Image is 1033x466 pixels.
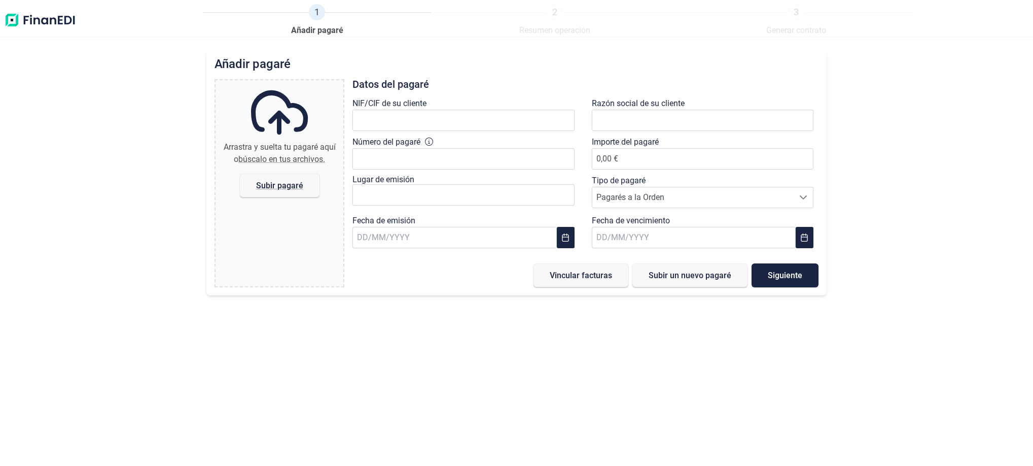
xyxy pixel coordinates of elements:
h2: Añadir pagaré [215,57,818,71]
img: Logo de aplicación [4,4,76,37]
h3: Datos del pagaré [352,79,818,89]
a: 1Añadir pagaré [291,4,343,37]
span: 1 [309,4,325,20]
label: Razón social de su cliente [592,97,685,110]
label: Lugar de emisión [352,175,414,184]
label: Número del pagaré [352,136,420,148]
button: Siguiente [752,263,818,287]
span: Subir un nuevo pagaré [649,272,731,279]
label: Importe del pagaré [592,136,659,148]
button: Subir un nuevo pagaré [632,263,747,287]
span: Siguiente [768,272,802,279]
button: Choose Date [796,227,813,248]
input: DD/MM/YYYY [592,227,796,248]
span: búscalo en tus archivos. [238,154,325,164]
button: Choose Date [557,227,575,248]
label: Fecha de vencimiento [592,215,670,227]
span: Pagarés a la Orden [592,187,794,208]
label: Fecha de emisión [352,215,415,227]
span: Añadir pagaré [291,24,343,37]
span: Vincular facturas [550,272,612,279]
div: Arrastra y suelta tu pagaré aquí o [220,141,339,165]
label: NIF/CIF de su cliente [352,97,426,110]
input: DD/MM/YYYY [352,227,557,248]
span: Subir pagaré [256,182,303,189]
label: Tipo de pagaré [592,175,646,187]
button: Vincular facturas [533,263,628,287]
